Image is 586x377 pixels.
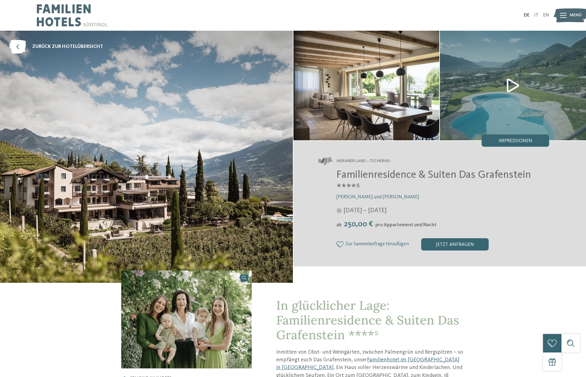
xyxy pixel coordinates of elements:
span: Zur Sammelanfrage hinzufügen [345,242,409,247]
img: Unser Familienhotel im Meraner Land für glückliche Tage [121,270,252,368]
img: Unser Familienhotel im Meraner Land für glückliche Tage [293,31,440,140]
span: In glücklicher Lage: Familienresidence & Suiten Das Grafenstein ****ˢ [276,297,459,343]
span: [PERSON_NAME] und [PERSON_NAME] [336,195,419,200]
span: zurück zur Hotelübersicht [32,43,103,50]
span: Menü [570,12,582,18]
i: Öffnungszeiten im Sommer [336,208,342,213]
span: Impressionen [499,138,532,143]
a: Familienhotel im [GEOGRAPHIC_DATA] in [GEOGRAPHIC_DATA] [276,357,460,370]
img: Unser Familienhotel im Meraner Land für glückliche Tage [440,31,586,140]
span: Meraner Land – Tscherms [336,158,390,164]
span: ab [336,223,342,227]
a: EN [543,13,549,18]
span: [DATE] – [DATE] [343,206,386,215]
div: jetzt anfragen [421,238,489,251]
span: 250,00 € [342,220,375,228]
span: pro Appartement und Nacht [375,223,437,227]
a: IT [534,13,538,18]
a: DE [524,13,530,18]
span: Familienresidence & Suiten Das Grafenstein ****ˢ [336,169,531,193]
a: zurück zur Hotelübersicht [9,40,103,54]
